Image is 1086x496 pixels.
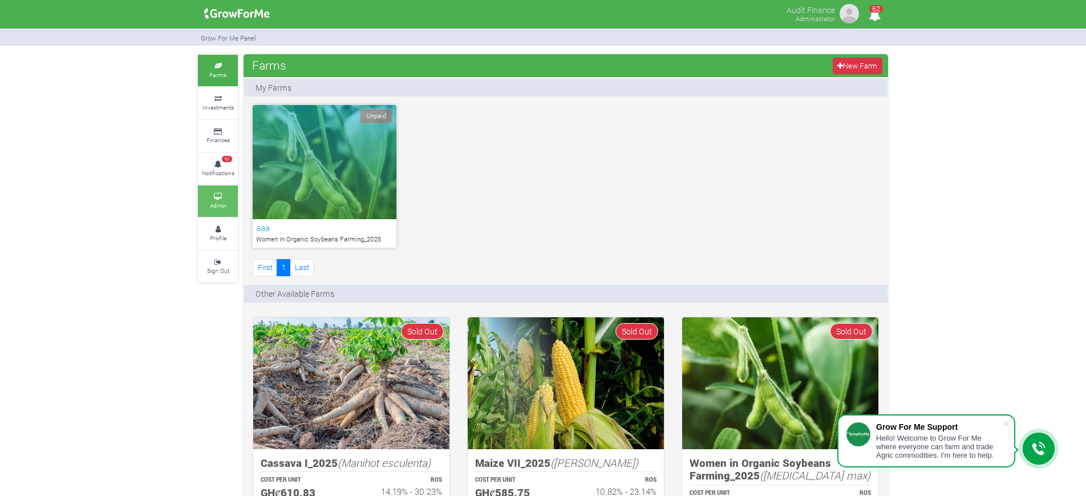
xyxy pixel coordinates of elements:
[201,34,256,42] small: Grow For Me Panel
[209,71,226,79] small: Farms
[253,317,449,449] img: growforme image
[202,169,234,177] small: Notifications
[210,234,226,242] small: Profile
[468,317,664,449] img: growforme image
[362,476,442,485] p: ROS
[864,2,886,28] i: Notifications
[261,476,341,485] p: COST PER UNIT
[830,323,873,340] span: Sold Out
[290,259,314,276] a: Last
[249,54,289,76] span: Farms
[256,223,393,233] h6: aaa
[475,476,556,485] p: COST PER UNIT
[838,2,861,25] img: growforme image
[222,156,232,163] span: 62
[475,457,657,470] h5: Maize VII_2025
[690,457,871,482] h5: Women in Organic Soybeans Farming_2025
[261,457,442,470] h5: Cassava I_2025
[787,2,835,16] p: Audit Finance
[256,235,393,244] p: Women In Organic Soybeans Farming_2025
[198,87,238,119] a: Investments
[256,288,334,300] p: Other Available Farms
[198,186,238,217] a: Admin
[200,2,274,25] img: growforme image
[256,82,291,94] p: My Farms
[210,201,226,209] small: Admin
[360,109,392,123] span: Unpaid
[338,455,431,470] i: (Manihot esculenta)
[207,267,229,275] small: Sign Out
[796,14,835,23] small: Administrator
[682,317,878,449] img: growforme image
[615,323,658,340] span: Sold Out
[869,5,883,13] span: 62
[198,55,238,86] a: Farms
[198,153,238,184] a: 62 Notifications
[202,103,234,111] small: Investments
[198,218,238,249] a: Profile
[253,105,396,248] a: Unpaid aaa Women In Organic Soybeans Farming_2025
[760,468,870,482] i: ([MEDICAL_DATA] max)
[277,259,290,276] a: 1
[576,476,657,485] p: ROS
[401,323,444,340] span: Sold Out
[864,11,886,22] a: 62
[833,58,882,74] a: New Farm
[876,434,1003,459] div: Hello! Welcome to Grow For Me where everyone can farm and trade Agric commodities. I'm here to help.
[253,259,277,276] a: First
[198,251,238,283] a: Sign Out
[876,422,1003,432] div: Grow For Me Support
[550,455,638,470] i: ([PERSON_NAME])
[198,120,238,152] a: Finances
[253,259,314,276] nav: Page Navigation
[206,136,230,144] small: Finances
